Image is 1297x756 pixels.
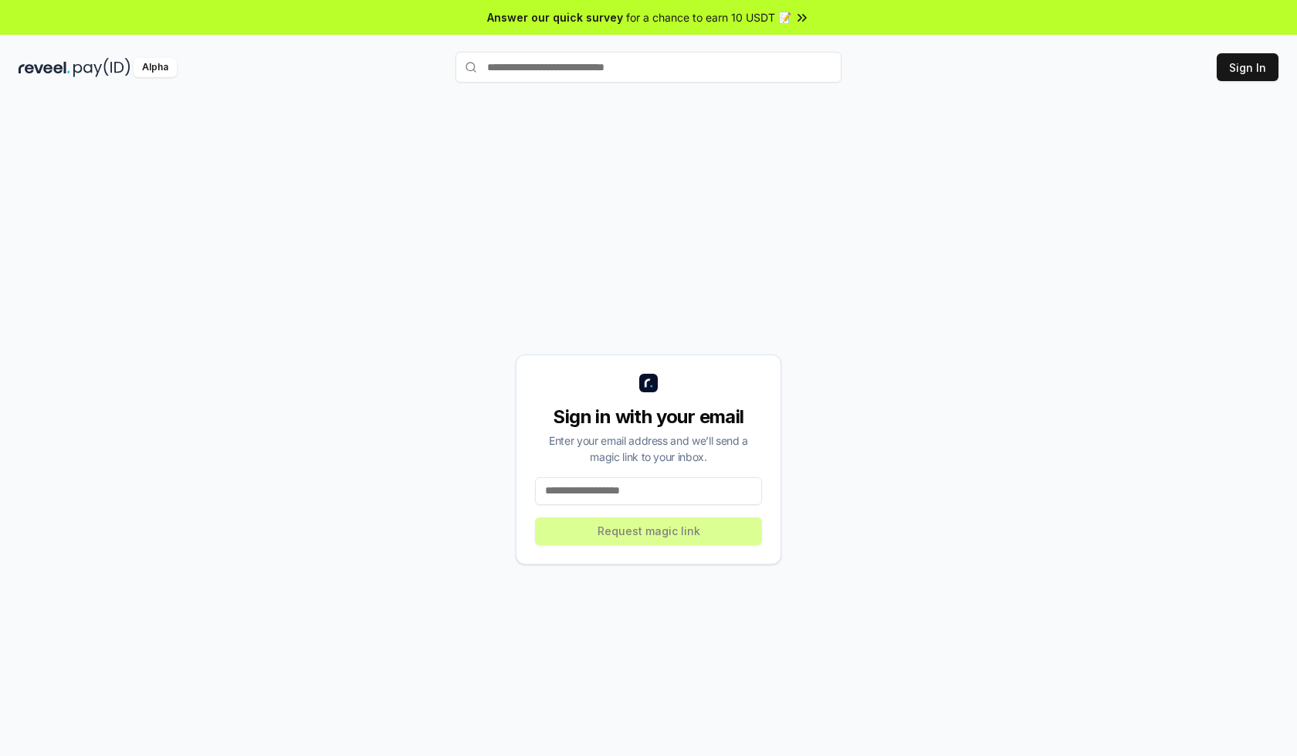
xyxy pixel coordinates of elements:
[73,58,130,77] img: pay_id
[626,9,791,25] span: for a chance to earn 10 USDT 📝
[535,405,762,429] div: Sign in with your email
[134,58,177,77] div: Alpha
[19,58,70,77] img: reveel_dark
[535,432,762,465] div: Enter your email address and we’ll send a magic link to your inbox.
[487,9,623,25] span: Answer our quick survey
[1217,53,1278,81] button: Sign In
[639,374,658,392] img: logo_small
